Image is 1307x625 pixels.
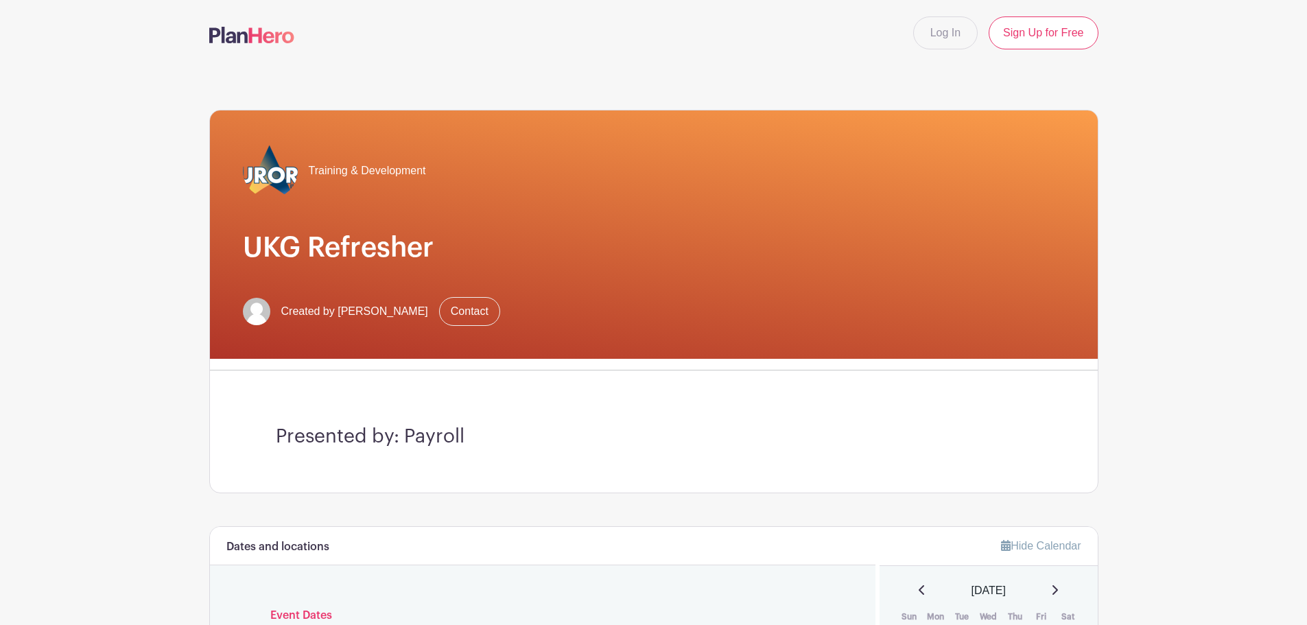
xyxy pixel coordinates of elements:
h6: Event Dates [259,609,827,622]
th: Wed [976,610,1002,624]
a: Log In [913,16,978,49]
th: Mon [923,610,950,624]
h6: Dates and locations [226,541,329,554]
a: Hide Calendar [1001,540,1081,552]
th: Sat [1055,610,1081,624]
span: [DATE] [972,582,1006,599]
img: 2023_COA_Horiz_Logo_PMS_BlueStroke%204.png [243,143,298,198]
th: Fri [1028,610,1055,624]
th: Tue [949,610,976,624]
th: Sun [896,610,923,624]
h3: Presented by: Payroll [276,425,1032,449]
span: Training & Development [309,163,426,179]
span: Created by [PERSON_NAME] [281,303,428,320]
a: Sign Up for Free [989,16,1098,49]
th: Thu [1002,610,1028,624]
h1: UKG Refresher [243,231,1065,264]
a: Contact [439,297,500,326]
img: default-ce2991bfa6775e67f084385cd625a349d9dcbb7a52a09fb2fda1e96e2d18dcdb.png [243,298,270,325]
img: logo-507f7623f17ff9eddc593b1ce0a138ce2505c220e1c5a4e2b4648c50719b7d32.svg [209,27,294,43]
